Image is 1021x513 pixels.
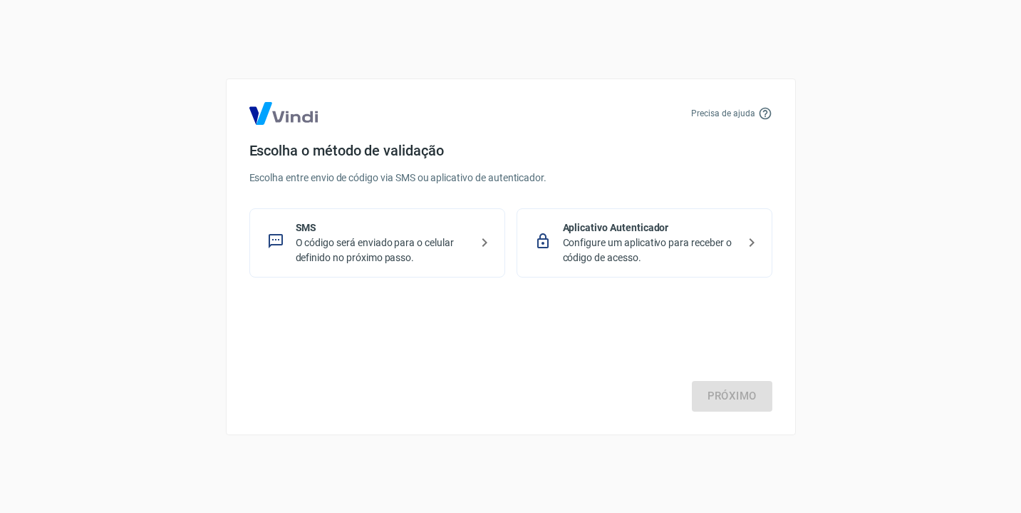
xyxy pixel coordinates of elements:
p: Configure um aplicativo para receber o código de acesso. [563,235,737,265]
p: Aplicativo Autenticador [563,220,737,235]
div: SMSO código será enviado para o celular definido no próximo passo. [249,208,505,278]
p: Escolha entre envio de código via SMS ou aplicativo de autenticador. [249,171,772,186]
p: SMS [296,220,470,235]
img: Logo Vind [249,102,318,125]
p: Precisa de ajuda [691,107,755,120]
h4: Escolha o método de validação [249,142,772,159]
div: Aplicativo AutenticadorConfigure um aplicativo para receber o código de acesso. [517,208,772,278]
p: O código será enviado para o celular definido no próximo passo. [296,235,470,265]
